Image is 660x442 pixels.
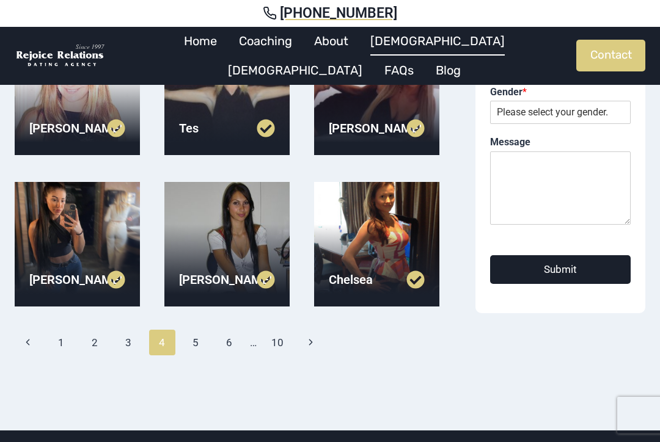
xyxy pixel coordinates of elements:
[82,330,108,355] a: 2
[15,43,106,68] img: Rejoice Relations
[490,86,631,99] label: Gender
[359,26,516,56] a: [DEMOGRAPHIC_DATA]
[183,330,209,355] a: 5
[15,330,439,355] nav: Page navigation
[216,330,243,355] a: 6
[116,330,142,355] a: 3
[373,56,425,85] a: FAQs
[48,330,75,355] a: 1
[15,5,645,22] a: [PHONE_NUMBER]
[576,40,645,71] a: Contact
[490,136,631,149] label: Message
[303,26,359,56] a: About
[280,5,397,22] span: [PHONE_NUMBER]
[173,26,228,56] a: Home
[490,255,631,284] button: Submit
[265,330,291,355] a: 10
[112,26,576,85] nav: Primary Navigation
[425,56,472,85] a: Blog
[149,330,175,355] span: 4
[250,331,257,354] span: …
[228,26,303,56] a: Coaching
[217,56,373,85] a: [DEMOGRAPHIC_DATA]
